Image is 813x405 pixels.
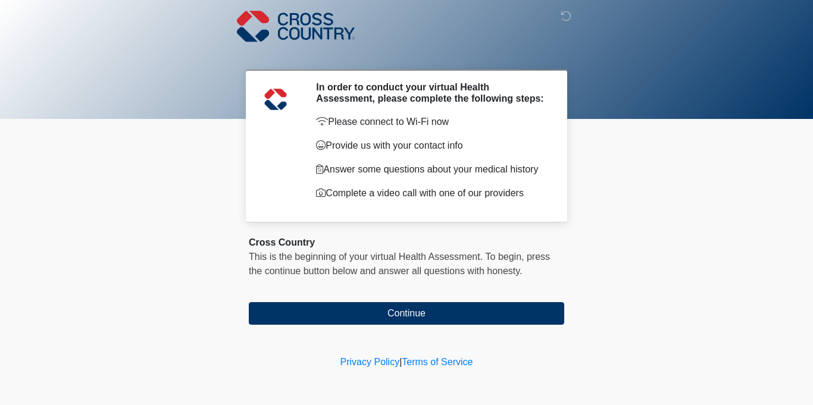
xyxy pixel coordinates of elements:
[316,186,546,200] p: Complete a video call with one of our providers
[249,252,550,276] span: press the continue button below and answer all questions with honesty.
[402,357,473,367] a: Terms of Service
[249,302,564,325] button: Continue
[237,9,355,43] img: Cross Country Logo
[340,357,400,367] a: Privacy Policy
[258,81,293,117] img: Agent Avatar
[399,357,402,367] a: |
[316,139,546,153] p: Provide us with your contact info
[316,115,546,129] p: Please connect to Wi-Fi now
[486,252,527,262] span: To begin,
[240,43,573,65] h1: ‎ ‎ ‎
[316,162,546,177] p: Answer some questions about your medical history
[249,236,564,250] div: Cross Country
[316,81,546,104] h2: In order to conduct your virtual Health Assessment, please complete the following steps:
[249,252,483,262] span: This is the beginning of your virtual Health Assessment.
